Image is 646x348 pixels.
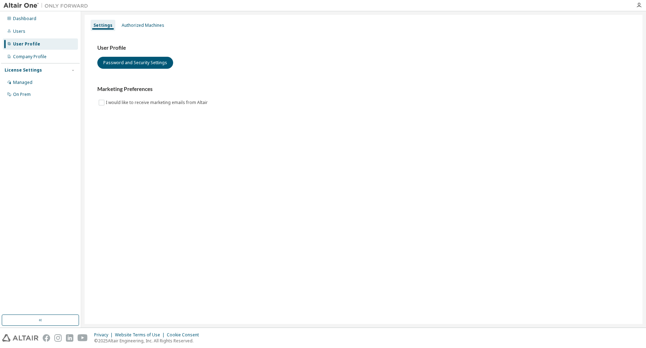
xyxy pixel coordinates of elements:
[94,338,203,344] p: © 2025 Altair Engineering, Inc. All Rights Reserved.
[2,334,38,342] img: altair_logo.svg
[97,86,630,93] h3: Marketing Preferences
[78,334,88,342] img: youtube.svg
[13,16,36,22] div: Dashboard
[167,332,203,338] div: Cookie Consent
[93,23,112,28] div: Settings
[97,44,630,51] h3: User Profile
[115,332,167,338] div: Website Terms of Use
[43,334,50,342] img: facebook.svg
[13,80,32,85] div: Managed
[13,41,40,47] div: User Profile
[4,2,92,9] img: Altair One
[5,67,42,73] div: License Settings
[13,92,31,97] div: On Prem
[94,332,115,338] div: Privacy
[13,54,47,60] div: Company Profile
[54,334,62,342] img: instagram.svg
[13,29,25,34] div: Users
[66,334,73,342] img: linkedin.svg
[122,23,164,28] div: Authorized Machines
[97,57,173,69] button: Password and Security Settings
[106,98,209,107] label: I would like to receive marketing emails from Altair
